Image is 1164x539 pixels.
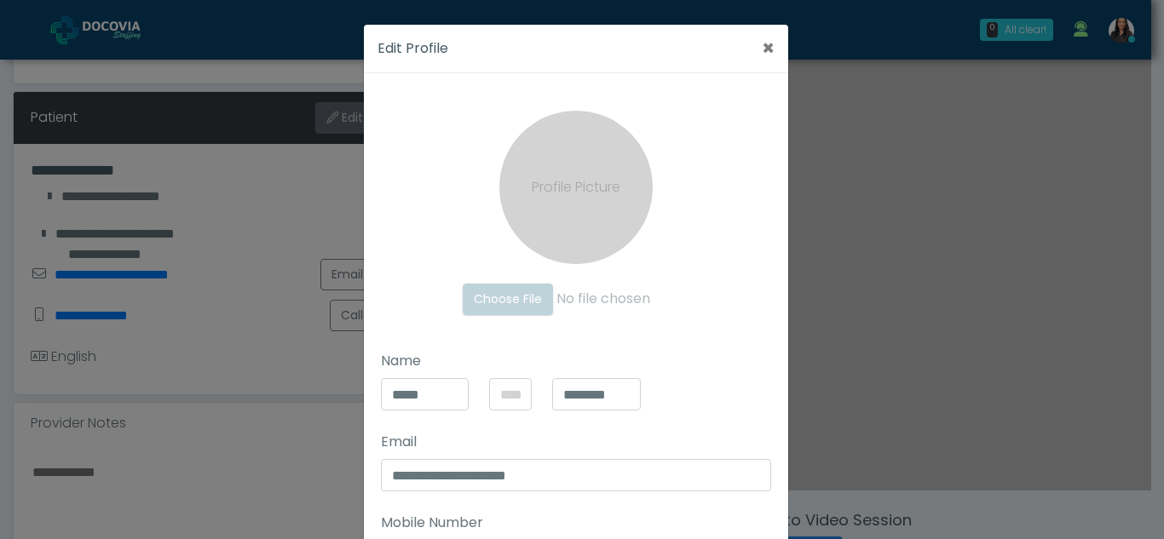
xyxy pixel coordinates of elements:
[377,38,448,59] h5: Edit Profile
[748,25,788,72] button: Close
[14,7,65,58] button: Open LiveChat chat widget
[381,432,417,452] label: Email
[762,34,775,62] span: ×
[499,111,653,264] div: Profile Picture
[381,513,483,533] label: Mobile Number
[381,351,421,371] label: Name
